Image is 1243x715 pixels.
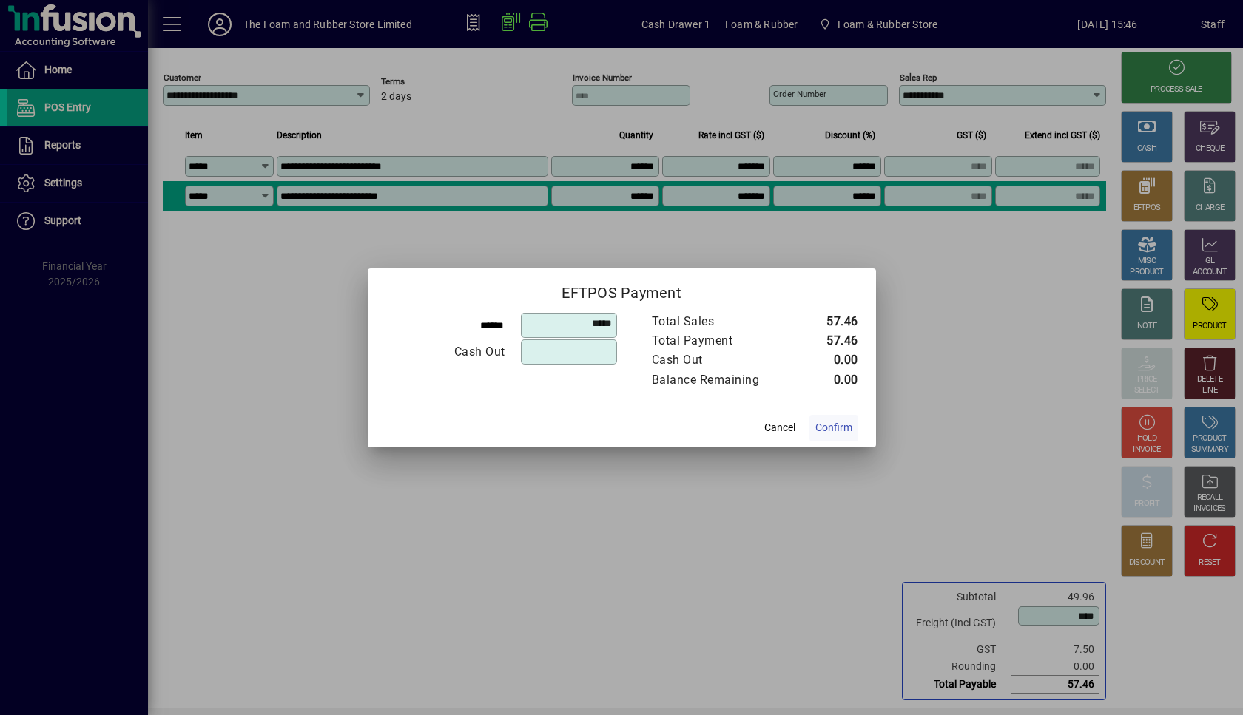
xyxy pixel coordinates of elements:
[791,312,858,331] td: 57.46
[386,343,505,361] div: Cash Out
[791,350,858,370] td: 0.00
[764,420,795,436] span: Cancel
[809,415,858,441] button: Confirm
[791,370,858,390] td: 0.00
[368,268,876,311] h2: EFTPOS Payment
[791,331,858,350] td: 57.46
[651,331,791,350] td: Total Payment
[815,420,852,436] span: Confirm
[652,351,776,369] div: Cash Out
[652,371,776,389] div: Balance Remaining
[651,312,791,331] td: Total Sales
[756,415,804,441] button: Cancel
